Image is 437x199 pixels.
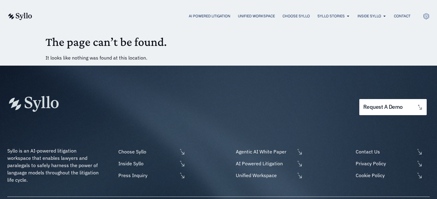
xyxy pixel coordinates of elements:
span: Syllo is an AI-powered litigation workspace that enables lawyers and paralegals to safely harness... [7,148,100,183]
a: Privacy Policy [354,160,430,167]
span: request a demo [363,104,403,110]
h1: The page can’t be found. [46,35,391,49]
a: Choose Syllo [283,13,310,19]
a: Press Inquiry [117,172,185,179]
a: Choose Syllo [117,148,185,155]
span: Unified Workspace [234,172,295,179]
a: Inside Syllo [117,160,185,167]
span: Agentic AI White Paper [234,148,295,155]
span: AI Powered Litigation [234,160,295,167]
a: request a demo [359,99,427,115]
nav: Menu [44,13,411,19]
a: Cookie Policy [354,172,430,179]
span: Press Inquiry [117,172,178,179]
span: Privacy Policy [354,160,415,167]
a: Inside Syllo [357,13,381,19]
p: It looks like nothing was found at this location. [46,54,391,61]
span: Cookie Policy [354,172,415,179]
a: Contact Us [354,148,430,155]
a: Unified Workspace [238,13,275,19]
img: syllo [7,13,32,20]
a: AI Powered Litigation [189,13,230,19]
a: Unified Workspace [234,172,303,179]
span: Contact Us [354,148,415,155]
a: AI Powered Litigation [234,160,303,167]
div: Menu Toggle [44,13,411,19]
span: Choose Syllo [117,148,178,155]
span: Inside Syllo [117,160,178,167]
a: Syllo Stories [317,13,345,19]
a: Agentic AI White Paper [234,148,303,155]
a: Contact [394,13,411,19]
